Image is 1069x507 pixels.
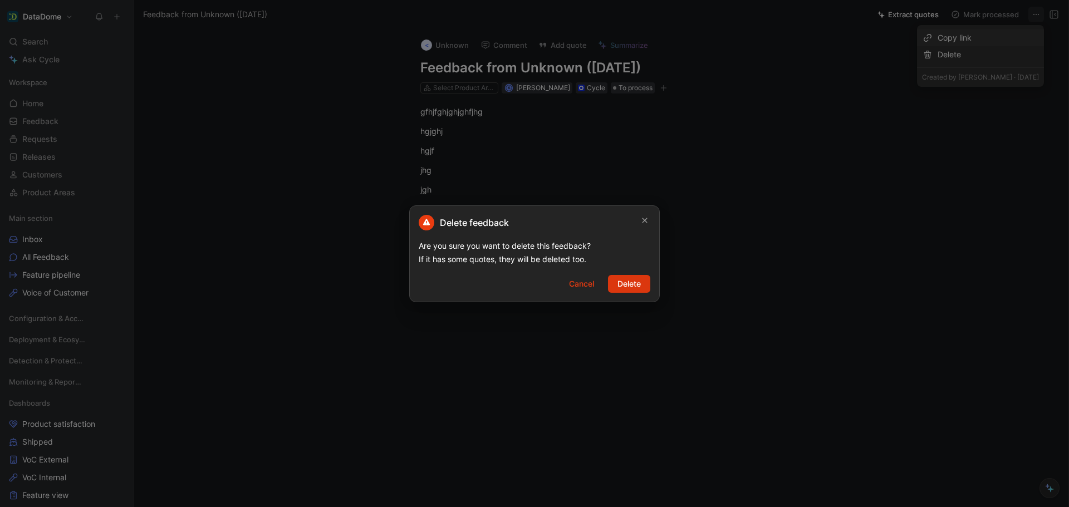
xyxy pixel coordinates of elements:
[569,277,594,291] span: Cancel
[608,275,650,293] button: Delete
[617,277,641,291] span: Delete
[419,215,509,230] h2: Delete feedback
[560,275,604,293] button: Cancel
[419,239,650,266] div: Are you sure you want to delete this feedback? If it has some quotes, they will be deleted too.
